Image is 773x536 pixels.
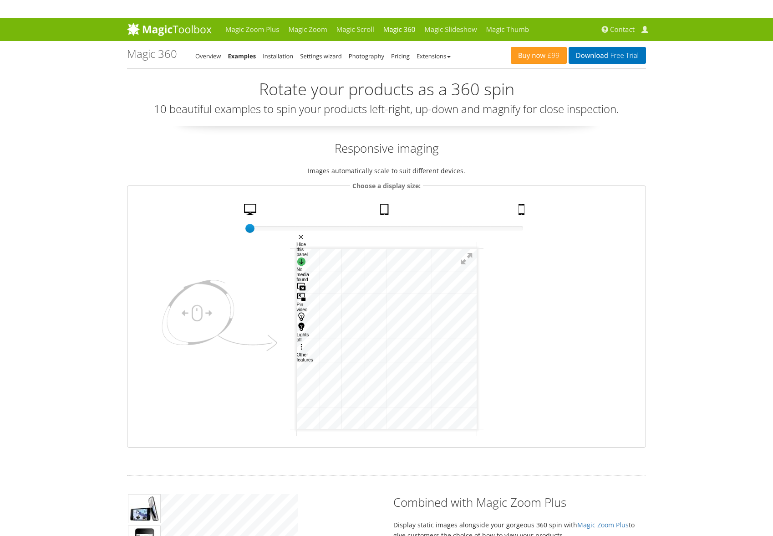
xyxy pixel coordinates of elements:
[545,52,559,59] span: £99
[376,204,395,220] a: Tablet
[127,140,646,156] h2: Responsive imaging
[332,18,379,41] a: Magic Scroll
[127,80,646,98] h2: Rotate your products as a 360 spin
[379,18,420,41] a: Magic 360
[515,204,530,220] a: Mobile
[195,52,221,60] a: Overview
[284,18,331,41] a: Magic Zoom
[300,52,342,60] a: Settings wizard
[391,52,410,60] a: Pricing
[127,103,646,115] h3: 10 beautiful examples to spin your products left-right, up-down and magnify for close inspection.
[393,494,646,510] h2: Combined with Magic Zoom Plus
[240,204,262,220] a: Desktop
[599,18,639,41] a: Contact
[577,521,629,529] a: Magic Zoom Plus
[511,47,567,64] a: Buy now£99
[263,52,293,60] a: Installation
[127,165,646,176] p: Images automatically scale to suit different devices.
[482,18,534,41] a: Magic Thumb
[127,22,212,36] img: MagicToolbox.com - Image tools for your website
[417,52,451,60] a: Extensions
[349,52,384,60] a: Photography
[228,52,256,60] a: Examples
[608,52,639,59] span: Free Trial
[127,48,177,60] h1: Magic 360
[420,18,481,41] a: Magic Slideshow
[610,25,635,34] span: Contact
[569,47,646,64] a: DownloadFree Trial
[221,18,284,41] a: Magic Zoom Plus
[350,180,423,191] legend: Choose a display size:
